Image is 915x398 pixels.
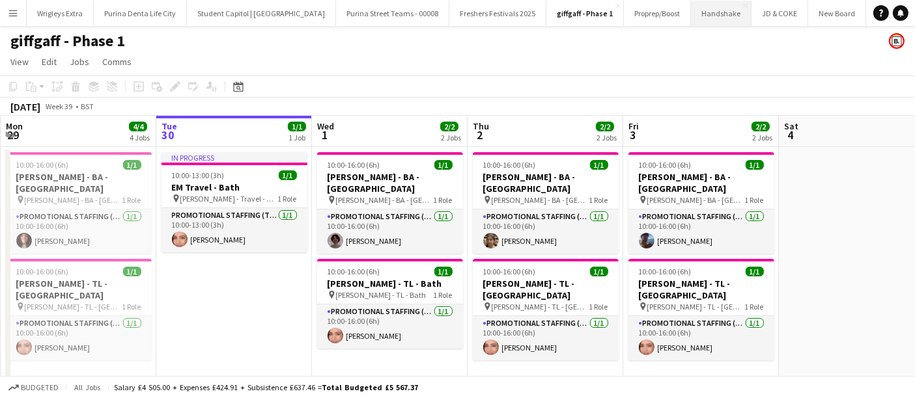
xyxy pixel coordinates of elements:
span: 10:00-16:00 (6h) [639,267,692,276]
app-job-card: 10:00-16:00 (6h)1/1[PERSON_NAME] - TL - [GEOGRAPHIC_DATA] [PERSON_NAME] - TL - [GEOGRAPHIC_DATA]1... [6,259,152,360]
button: Budgeted [7,380,61,395]
span: 1/1 [590,160,608,170]
span: 1 Role [589,195,608,205]
span: 4/4 [129,122,147,131]
span: Edit [42,56,57,68]
app-job-card: 10:00-16:00 (6h)1/1[PERSON_NAME] - TL - [GEOGRAPHIC_DATA] [PERSON_NAME] - TL - [GEOGRAPHIC_DATA]1... [628,259,774,360]
span: Comms [102,56,132,68]
h3: [PERSON_NAME] - BA - [GEOGRAPHIC_DATA] [6,171,152,194]
span: 29 [4,127,23,142]
a: Edit [36,53,62,70]
button: Purina Denta Life City [94,1,187,26]
app-job-card: 10:00-16:00 (6h)1/1[PERSON_NAME] - TL - Bath [PERSON_NAME] - TL - Bath1 RolePromotional Staffing ... [317,259,463,349]
app-card-role: Promotional Staffing (Team Leader)1/110:00-16:00 (6h)[PERSON_NAME] [317,304,463,349]
app-job-card: 10:00-16:00 (6h)1/1[PERSON_NAME] - BA - [GEOGRAPHIC_DATA] [PERSON_NAME] - BA - [GEOGRAPHIC_DATA]1... [473,152,619,254]
button: Purina Street Teams - 00008 [336,1,449,26]
app-user-avatar: Bounce Activations Ltd [889,33,905,49]
div: 2 Jobs [597,133,617,142]
span: 1/1 [434,267,453,276]
span: Tue [162,120,177,132]
div: BST [81,101,94,111]
h3: [PERSON_NAME] - TL - Bath [317,278,463,289]
h3: EM Travel - Bath [162,181,307,193]
span: 10:00-16:00 (6h) [639,160,692,170]
h3: [PERSON_NAME] - BA - [GEOGRAPHIC_DATA] [628,171,774,194]
button: New Board [808,1,866,26]
button: Freshers Festivals 2025 [449,1,546,26]
div: 2 Jobs [441,133,461,142]
button: Student Capitol | [GEOGRAPHIC_DATA] [187,1,336,26]
span: 1/1 [279,170,297,180]
button: JD & COKE [752,1,808,26]
span: 1/1 [288,122,306,131]
span: 1/1 [746,160,764,170]
span: 10:00-16:00 (6h) [483,160,536,170]
span: [PERSON_NAME] - BA - [GEOGRAPHIC_DATA] [647,195,745,205]
span: 2/2 [752,122,770,131]
span: 1/1 [123,267,141,276]
app-card-role: Promotional Staffing (Team Leader)1/110:00-16:00 (6h)[PERSON_NAME] [628,316,774,360]
span: [PERSON_NAME] - TL - [GEOGRAPHIC_DATA] [647,302,745,312]
span: Fri [628,120,639,132]
app-card-role: Promotional Staffing (Brand Ambassadors)1/110:00-16:00 (6h)[PERSON_NAME] [628,209,774,254]
span: Jobs [70,56,89,68]
app-card-role: Promotional Staffing (Brand Ambassadors)1/110:00-16:00 (6h)[PERSON_NAME] [473,209,619,254]
span: Wed [317,120,334,132]
span: Total Budgeted £5 567.37 [322,382,418,392]
h3: [PERSON_NAME] - TL - [GEOGRAPHIC_DATA] [473,278,619,301]
h3: [PERSON_NAME] - TL - [GEOGRAPHIC_DATA] [628,278,774,301]
span: 10:00-16:00 (6h) [328,160,380,170]
span: [PERSON_NAME] - TL - Bath [336,290,427,300]
span: 30 [160,127,177,142]
h3: [PERSON_NAME] - BA - [GEOGRAPHIC_DATA] [473,171,619,194]
span: [PERSON_NAME] - Travel - Bath [180,194,278,204]
span: [PERSON_NAME] - TL - [GEOGRAPHIC_DATA] [25,302,122,312]
span: 1/1 [746,267,764,276]
span: Thu [473,120,489,132]
div: 10:00-16:00 (6h)1/1[PERSON_NAME] - TL - [GEOGRAPHIC_DATA] [PERSON_NAME] - TL - [GEOGRAPHIC_DATA]1... [473,259,619,360]
app-card-role: Promotional Staffing (Brand Ambassadors)1/110:00-16:00 (6h)[PERSON_NAME] [317,209,463,254]
h3: [PERSON_NAME] - BA - [GEOGRAPHIC_DATA] [317,171,463,194]
span: [PERSON_NAME] - BA - [GEOGRAPHIC_DATA] [336,195,434,205]
a: View [5,53,34,70]
span: 10:00-16:00 (6h) [328,267,380,276]
div: [DATE] [10,100,40,113]
span: View [10,56,29,68]
app-job-card: In progress10:00-13:00 (3h)1/1EM Travel - Bath [PERSON_NAME] - Travel - Bath1 RolePromotional Sta... [162,152,307,252]
span: [PERSON_NAME] - TL - [GEOGRAPHIC_DATA] [492,302,589,312]
div: 4 Jobs [130,133,150,142]
span: 2/2 [440,122,458,131]
span: 1 [315,127,334,142]
button: Handshake [691,1,752,26]
span: 1 Role [745,302,764,312]
app-card-role: Promotional Staffing (Team Leader)1/110:00-16:00 (6h)[PERSON_NAME] [473,316,619,360]
app-job-card: 10:00-16:00 (6h)1/1[PERSON_NAME] - BA - [GEOGRAPHIC_DATA] [PERSON_NAME] - BA - [GEOGRAPHIC_DATA]1... [628,152,774,254]
span: 10:00-16:00 (6h) [483,267,536,276]
span: 1 Role [122,195,141,205]
span: 1 Role [434,195,453,205]
app-card-role: Promotional Staffing (Team Leader)1/110:00-16:00 (6h)[PERSON_NAME] [6,316,152,360]
div: Salary £4 505.00 + Expenses £424.91 + Subsistence £637.46 = [114,382,418,392]
button: Wrigleys Extra [27,1,94,26]
span: 2 [471,127,489,142]
span: 1 Role [434,290,453,300]
h1: giffgaff - Phase 1 [10,31,125,51]
span: Mon [6,120,23,132]
span: 10:00-13:00 (3h) [172,170,225,180]
span: [PERSON_NAME] - BA - [GEOGRAPHIC_DATA] [492,195,589,205]
app-job-card: 10:00-16:00 (6h)1/1[PERSON_NAME] - BA - [GEOGRAPHIC_DATA] [PERSON_NAME] - BA - [GEOGRAPHIC_DATA]1... [317,152,463,254]
span: 1 Role [122,302,141,312]
span: Budgeted [21,383,59,392]
a: Comms [97,53,137,70]
div: 2 Jobs [752,133,772,142]
span: Sat [784,120,798,132]
button: Proprep/Boost [624,1,691,26]
span: 10:00-16:00 (6h) [16,267,69,276]
span: 2/2 [596,122,614,131]
app-job-card: 10:00-16:00 (6h)1/1[PERSON_NAME] - BA - [GEOGRAPHIC_DATA] [PERSON_NAME] - BA - [GEOGRAPHIC_DATA]1... [6,152,152,254]
span: 1/1 [590,267,608,276]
